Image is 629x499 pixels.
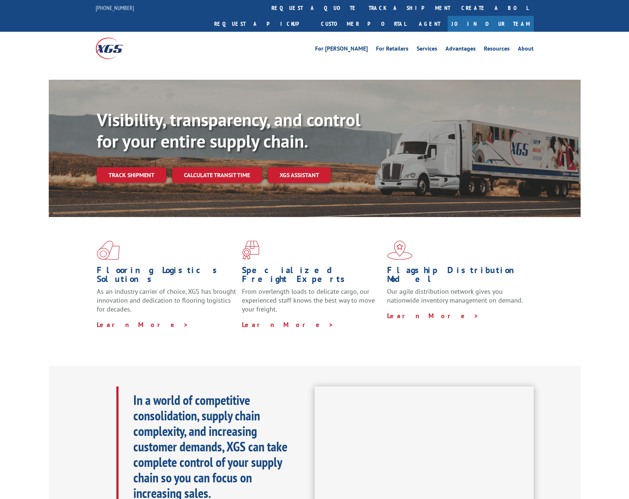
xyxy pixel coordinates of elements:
a: Learn More > [387,312,479,320]
a: [PHONE_NUMBER] [96,4,134,11]
a: For Retailers [376,46,408,54]
h1: Flooring Logistics Solutions [97,266,236,287]
p: From overlength loads to delicate cargo, our experienced staff knows the best way to move your fr... [242,287,382,320]
h1: Flagship Distribution Model [387,266,527,287]
b: Visibility, transparency, and control for your entire supply chain. [97,108,360,152]
img: xgs-icon-focused-on-flooring-red [242,241,259,260]
img: xgs-icon-total-supply-chain-intelligence-red [97,241,120,260]
a: Agent [411,16,448,32]
a: XGS ASSISTANT [268,167,331,183]
a: For [PERSON_NAME] [315,46,368,54]
span: Our agile distribution network gives you nationwide inventory management on demand. [387,287,523,304]
a: Calculate transit time [172,167,262,183]
a: Advantages [445,46,476,54]
a: About [518,46,534,54]
a: Services [417,46,437,54]
a: Track shipment [97,167,166,183]
a: Customer Portal [315,16,411,32]
a: Learn More > [97,320,189,329]
a: Resources [484,46,510,54]
img: xgs-icon-flagship-distribution-model-red [387,241,413,260]
h1: Specialized Freight Experts [242,266,382,287]
a: Request a pickup [209,16,315,32]
span: As an industry carrier of choice, XGS has brought innovation and dedication to flooring logistics... [97,287,236,313]
a: Join Our Team [448,16,534,32]
a: Learn More > [242,320,334,329]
